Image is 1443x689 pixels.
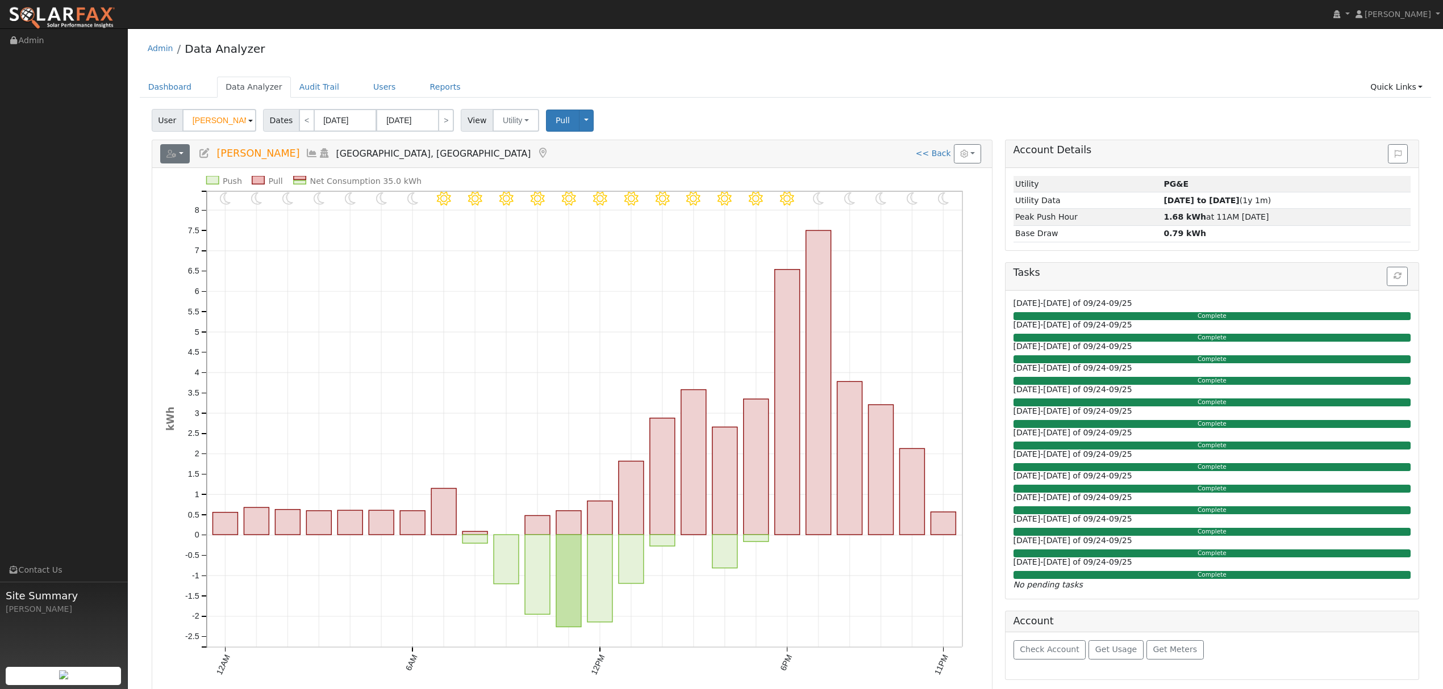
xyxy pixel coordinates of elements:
[194,327,199,337] text: 5
[1014,420,1411,428] div: Complete
[1014,549,1411,557] div: Complete
[1014,506,1411,514] div: Complete
[188,307,199,316] text: 5.5
[306,511,331,535] rect: onclick=""
[1014,485,1411,493] div: Complete
[1014,442,1411,449] div: Complete
[1014,299,1411,308] h6: [DATE]-[DATE] of 09/24-09/25
[268,177,282,186] text: Pull
[744,399,769,535] rect: onclick=""
[687,192,701,206] i: 3PM - Clear
[1014,536,1411,545] h6: [DATE]-[DATE] of 09/24-09/25
[1163,229,1206,238] strong: 0.79 kWh
[1163,196,1271,205] span: (1y 1m)
[223,177,242,186] text: Push
[461,109,493,132] span: View
[291,77,348,98] a: Audit Trail
[556,535,581,628] rect: onclick=""
[536,148,549,159] a: Map
[656,192,670,206] i: 2PM - Clear
[916,149,951,158] a: << Back
[1014,342,1411,351] h6: [DATE]-[DATE] of 09/24-09/25
[1163,196,1239,205] strong: [DATE] to [DATE]
[1014,320,1411,330] h6: [DATE]-[DATE] of 09/24-09/25
[185,551,199,560] text: -0.5
[306,148,318,159] a: Multi-Series Graph
[1014,514,1411,524] h6: [DATE]-[DATE] of 09/24-09/25
[275,510,300,535] rect: onclick=""
[844,192,855,206] i: 8PM - Clear
[182,109,256,132] input: Select a User
[589,653,606,677] text: 12PM
[400,511,425,535] rect: onclick=""
[344,192,355,206] i: 4AM - Clear
[587,535,612,623] rect: onclick=""
[59,670,68,679] img: retrieve
[900,449,925,535] rect: onclick=""
[185,632,199,641] text: -2.5
[194,246,199,255] text: 7
[1014,363,1411,373] h6: [DATE]-[DATE] of 09/24-09/25
[404,653,419,672] text: 6AM
[148,44,173,53] a: Admin
[1014,615,1054,627] h5: Account
[619,461,644,535] rect: onclick=""
[493,109,539,132] button: Utility
[556,116,570,125] span: Pull
[1014,449,1411,459] h6: [DATE]-[DATE] of 09/24-09/25
[718,192,732,206] i: 4PM - Clear
[376,192,386,206] i: 5AM - Clear
[299,109,315,132] a: <
[462,532,487,535] rect: onclick=""
[749,192,764,206] i: 5PM - Clear
[244,508,269,535] rect: onclick=""
[712,427,737,535] rect: onclick=""
[336,148,531,159] span: [GEOGRAPHIC_DATA], [GEOGRAPHIC_DATA]
[185,591,199,600] text: -1.5
[462,535,487,544] rect: onclick=""
[1014,398,1411,406] div: Complete
[188,510,199,519] text: 0.5
[781,192,795,206] i: 6PM - Clear
[806,230,831,535] rect: onclick=""
[1014,176,1162,192] td: Utility
[1014,144,1411,156] h5: Account Details
[1387,267,1408,286] button: Refresh
[1014,209,1162,225] td: Peak Push Hour
[931,512,956,535] rect: onclick=""
[185,42,265,56] a: Data Analyzer
[194,368,199,377] text: 4
[1014,225,1162,242] td: Base Draw
[546,110,579,132] button: Pull
[593,192,607,206] i: 12PM - Clear
[310,177,422,186] text: Net Consumption 35.0 kWh
[188,226,199,235] text: 7.5
[165,407,176,431] text: kWh
[9,6,115,30] img: SolarFax
[869,405,894,535] rect: onclick=""
[1014,471,1411,481] h6: [DATE]-[DATE] of 09/24-09/25
[778,653,794,672] text: 6PM
[263,109,299,132] span: Dates
[188,266,199,275] text: 6.5
[194,531,199,540] text: 0
[1153,645,1197,654] span: Get Meters
[1014,557,1411,567] h6: [DATE]-[DATE] of 09/24-09/25
[1163,212,1206,221] strong: 1.68 kWh
[407,192,418,206] i: 6AM - Clear
[188,348,199,357] text: 4.5
[140,77,201,98] a: Dashboard
[525,535,550,615] rect: onclick=""
[318,148,331,159] a: Login As (last Never)
[587,501,612,535] rect: onclick=""
[217,77,291,98] a: Data Analyzer
[556,511,581,535] rect: onclick=""
[1014,640,1086,659] button: Check Account
[1014,463,1411,471] div: Complete
[6,588,122,603] span: Site Summary
[1014,355,1411,363] div: Complete
[1388,144,1408,163] button: Issue History
[6,603,122,615] div: [PERSON_NAME]
[1014,528,1411,536] div: Complete
[220,192,231,206] i: 12AM - Clear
